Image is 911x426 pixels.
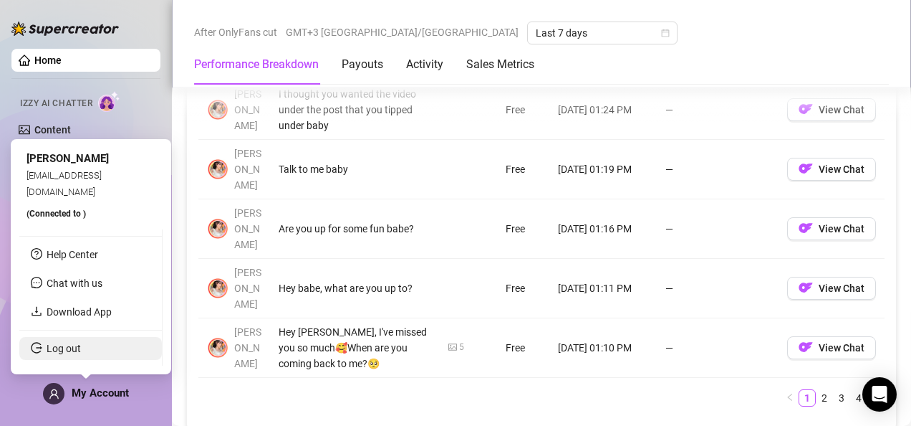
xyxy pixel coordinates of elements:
[787,345,876,356] a: OFView Chat
[657,318,779,378] td: —
[799,221,813,235] img: OF
[497,318,549,378] td: Free
[549,140,657,199] td: [DATE] 01:19 PM
[799,389,816,407] li: 1
[194,22,277,43] span: After OnlyFans cut
[208,100,228,120] img: 𝖍𝖔𝖑𝖑𝖞
[799,390,815,406] a: 1
[448,343,457,351] span: picture
[787,226,876,237] a: OFView Chat
[850,389,867,407] li: 4
[208,219,228,239] img: 𝖍𝖔𝖑𝖑𝖞
[31,277,42,288] span: message
[851,390,867,406] a: 4
[286,22,519,43] span: GMT+3 [GEOGRAPHIC_DATA]/[GEOGRAPHIC_DATA]
[279,86,431,133] div: I thought you wanted the video under the post that you tipped under baby
[459,341,464,354] div: 5
[549,259,657,318] td: [DATE] 01:11 PM
[661,29,670,37] span: calendar
[657,80,779,140] td: —
[816,389,833,407] li: 2
[208,278,228,298] img: 𝖍𝖔𝖑𝖑𝖞
[234,326,261,369] span: [PERSON_NAME]
[19,337,162,360] li: Log out
[799,161,813,176] img: OF
[497,199,549,259] td: Free
[781,389,799,407] button: left
[497,140,549,199] td: Free
[11,22,119,36] img: logo-BBDzfeDw.svg
[279,161,431,177] div: Talk to me baby
[816,390,832,406] a: 2
[787,98,876,121] button: OFView Chat
[799,102,813,116] img: OF
[342,56,383,73] div: Payouts
[787,217,876,240] button: OFView Chat
[819,223,864,235] span: View Chat
[833,389,850,407] li: 3
[549,80,657,140] td: [DATE] 01:24 PM
[47,278,102,289] span: Chat with us
[49,389,59,399] span: user
[47,249,98,260] a: Help Center
[787,107,876,118] a: OFView Chat
[657,140,779,199] td: —
[819,104,864,115] span: View Chat
[787,166,876,178] a: OFView Chat
[234,88,261,131] span: [PERSON_NAME]
[497,80,549,140] td: Free
[72,387,129,399] span: My Account
[279,280,431,296] div: Hey babe, what are you up to?
[819,164,864,175] span: View Chat
[799,340,813,354] img: OF
[279,324,431,371] div: Hey [PERSON_NAME], I've missed you so much🥰When are you coming back to me?🥺
[34,55,62,66] a: Home
[194,56,319,73] div: Performance Breakdown
[819,283,864,294] span: View Chat
[98,91,120,112] img: AI Chatter
[279,221,431,237] div: Are you up for some fun babe?
[787,277,876,300] button: OFView Chat
[781,389,799,407] li: Previous Page
[786,393,794,402] span: left
[466,56,534,73] div: Sales Metrics
[208,159,228,179] img: 𝖍𝖔𝖑𝖑𝖞
[47,306,112,318] a: Download App
[234,267,261,310] span: [PERSON_NAME]
[26,152,109,165] span: [PERSON_NAME]
[234,148,261,191] span: [PERSON_NAME]
[20,97,92,110] span: Izzy AI Chatter
[549,318,657,378] td: [DATE] 01:10 PM
[799,280,813,295] img: OF
[26,170,102,197] span: [EMAIL_ADDRESS][DOMAIN_NAME]
[657,259,779,318] td: —
[406,56,443,73] div: Activity
[787,158,876,181] button: OFView Chat
[549,199,657,259] td: [DATE] 01:16 PM
[34,124,71,136] a: Content
[862,377,897,412] div: Open Intercom Messenger
[26,209,86,219] span: (Connected to )
[787,285,876,297] a: OFView Chat
[657,199,779,259] td: —
[834,390,849,406] a: 3
[819,342,864,354] span: View Chat
[787,336,876,359] button: OFView Chat
[234,207,261,250] span: [PERSON_NAME]
[208,338,228,358] img: 𝖍𝖔𝖑𝖑𝖞
[497,259,549,318] td: Free
[536,22,669,44] span: Last 7 days
[47,343,81,354] a: Log out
